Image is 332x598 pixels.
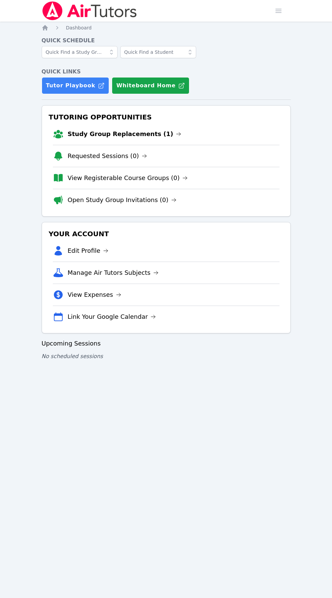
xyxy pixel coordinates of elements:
[68,195,177,205] a: Open Study Group Invitations (0)
[68,173,188,183] a: View Registerable Course Groups (0)
[47,111,285,123] h3: Tutoring Opportunities
[42,37,291,45] h4: Quick Schedule
[42,68,291,76] h4: Quick Links
[68,151,147,161] a: Requested Sessions (0)
[68,268,159,278] a: Manage Air Tutors Subjects
[66,25,92,30] span: Dashboard
[42,339,291,348] h3: Upcoming Sessions
[120,46,196,58] input: Quick Find a Student
[66,24,92,31] a: Dashboard
[42,353,103,359] span: No scheduled sessions
[47,228,285,240] h3: Your Account
[68,290,121,300] a: View Expenses
[68,246,109,256] a: Edit Profile
[68,129,182,139] a: Study Group Replacements (1)
[42,24,291,31] nav: Breadcrumb
[42,77,109,94] a: Tutor Playbook
[112,77,189,94] button: Whiteboard Home
[42,46,118,58] input: Quick Find a Study Group
[68,312,156,322] a: Link Your Google Calendar
[42,1,138,20] img: Air Tutors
